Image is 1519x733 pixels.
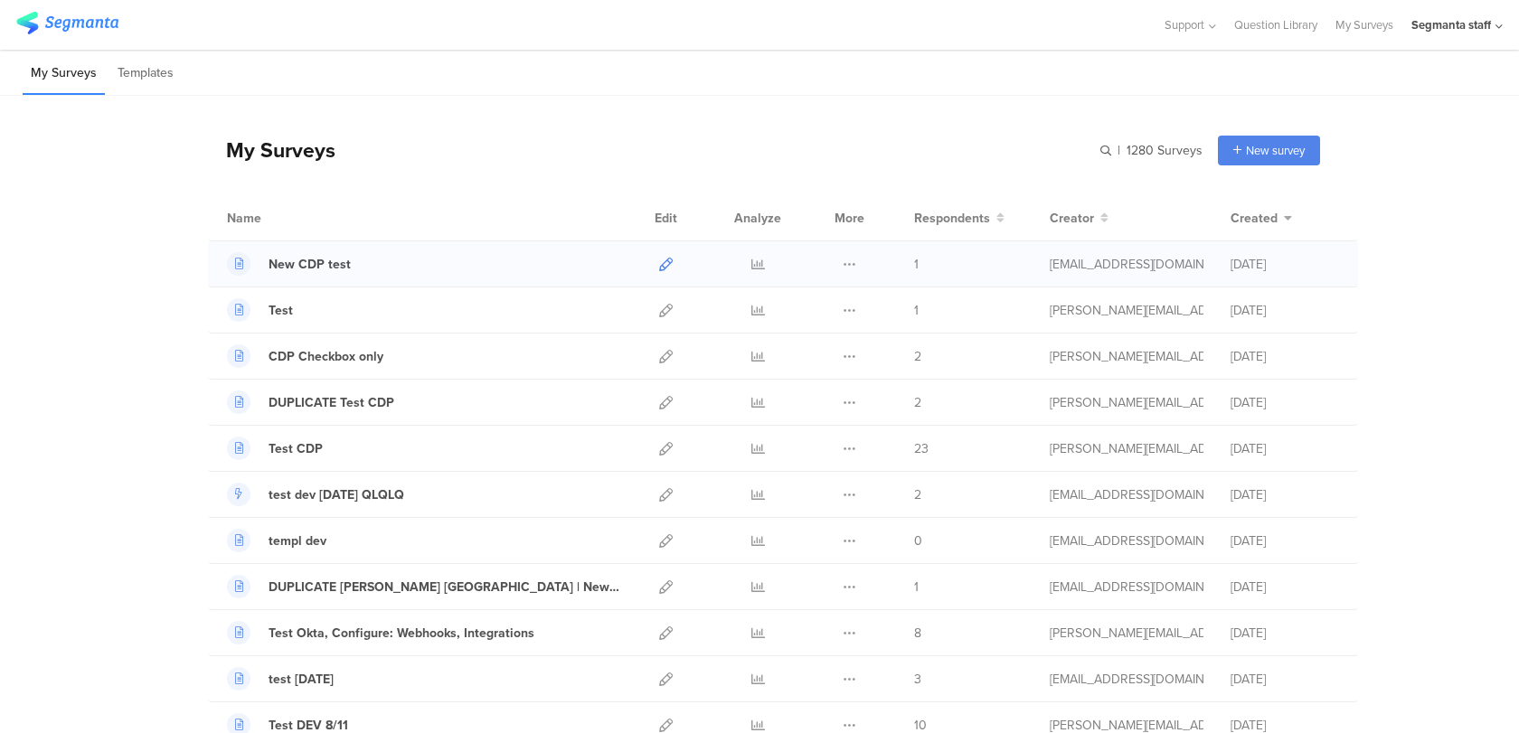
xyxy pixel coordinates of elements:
div: My Surveys [208,135,335,165]
div: svyatoslav@segmanta.com [1050,255,1203,274]
span: Creator [1050,209,1094,228]
div: Analyze [731,195,785,240]
span: 1 [914,301,919,320]
div: raymund@segmanta.com [1050,624,1203,643]
a: DUPLICATE Test CDP [227,390,394,414]
div: DUPLICATE Test CDP [269,393,394,412]
a: New CDP test [227,252,351,276]
button: Respondents [914,209,1005,228]
span: Support [1165,16,1204,33]
a: Test CDP [227,437,323,460]
div: [DATE] [1231,485,1339,504]
div: [DATE] [1231,255,1339,274]
div: [DATE] [1231,670,1339,689]
div: [DATE] [1231,624,1339,643]
div: [DATE] [1231,301,1339,320]
div: test dev aug 11 QLQLQ [269,485,404,504]
div: eliran@segmanta.com [1050,485,1203,504]
a: templ dev [227,529,326,552]
span: Respondents [914,209,990,228]
span: 2 [914,485,921,504]
a: test dev [DATE] QLQLQ [227,483,404,506]
span: | [1115,141,1123,160]
div: [DATE] [1231,347,1339,366]
button: Creator [1050,209,1109,228]
span: Created [1231,209,1278,228]
div: [DATE] [1231,439,1339,458]
div: [DATE] [1231,531,1339,550]
a: test [DATE] [227,667,334,691]
span: 1 [914,255,919,274]
div: New CDP test [269,255,351,274]
div: riel@segmanta.com [1050,439,1203,458]
img: segmanta logo [16,12,118,34]
li: Templates [109,52,182,95]
a: CDP Checkbox only [227,344,383,368]
div: More [830,195,869,240]
div: Segmanta staff [1411,16,1491,33]
span: 8 [914,624,921,643]
div: CDP Checkbox only [269,347,383,366]
div: [DATE] [1231,393,1339,412]
div: Test [269,301,293,320]
button: Created [1231,209,1292,228]
div: Edit [646,195,685,240]
div: Test CDP [269,439,323,458]
a: DUPLICATE [PERSON_NAME] [GEOGRAPHIC_DATA] | New CDP Events [227,575,619,598]
span: 1280 Surveys [1127,141,1203,160]
div: riel@segmanta.com [1050,393,1203,412]
div: riel@segmanta.com [1050,347,1203,366]
span: 0 [914,531,922,550]
span: 2 [914,393,921,412]
span: 3 [914,670,921,689]
a: Test [227,298,293,322]
div: [DATE] [1231,578,1339,597]
div: eliran@segmanta.com [1050,531,1203,550]
div: Name [227,209,335,228]
div: Test Okta, Configure: Webhooks, Integrations [269,624,534,643]
span: 2 [914,347,921,366]
div: channelle@segmanta.com [1050,670,1203,689]
span: New survey [1246,142,1305,159]
div: test 8.11.25 [269,670,334,689]
a: Test Okta, Configure: Webhooks, Integrations [227,621,534,644]
span: 1 [914,578,919,597]
div: raymund@segmanta.com [1050,301,1203,320]
span: 23 [914,439,929,458]
li: My Surveys [23,52,105,95]
div: templ dev [269,531,326,550]
div: svyatoslav@segmanta.com [1050,578,1203,597]
div: DUPLICATE Nevin NC | New CDP Events [269,578,619,597]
